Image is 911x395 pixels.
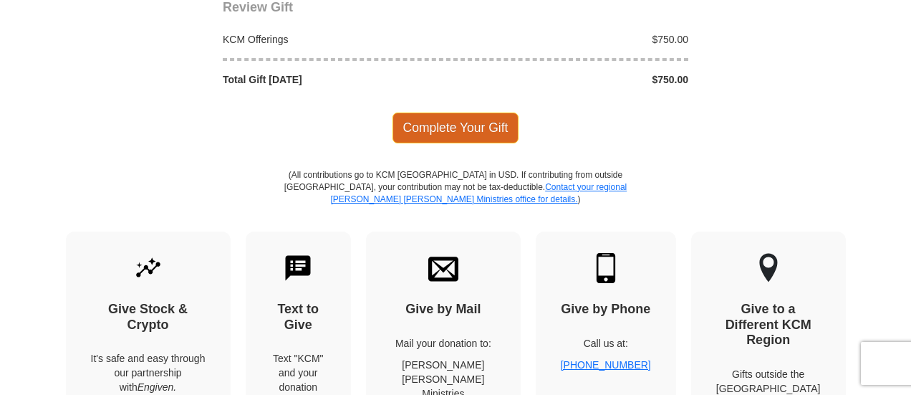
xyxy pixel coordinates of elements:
span: Complete Your Gift [392,113,519,143]
div: $750.00 [455,32,696,47]
img: envelope.svg [428,253,458,283]
h4: Text to Give [271,302,327,333]
h4: Give to a Different KCM Region [716,302,821,348]
a: [PHONE_NUMBER] [561,359,651,371]
p: (All contributions go to KCM [GEOGRAPHIC_DATA] in USD. If contributing from outside [GEOGRAPHIC_D... [284,169,627,232]
p: It's safe and easy through our partnership with [91,351,206,394]
div: $750.00 [455,72,696,87]
div: KCM Offerings [216,32,456,47]
img: mobile.svg [591,253,621,283]
h4: Give by Phone [561,302,651,318]
p: Mail your donation to: [391,336,496,351]
img: other-region [758,253,779,283]
img: give-by-stock.svg [133,253,163,283]
i: Engiven. [138,381,176,393]
p: Call us at: [561,336,651,351]
a: Contact your regional [PERSON_NAME] [PERSON_NAME] Ministries office for details. [330,182,627,204]
div: Total Gift [DATE] [216,72,456,87]
img: text-to-give.svg [283,253,313,283]
h4: Give Stock & Crypto [91,302,206,333]
h4: Give by Mail [391,302,496,318]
